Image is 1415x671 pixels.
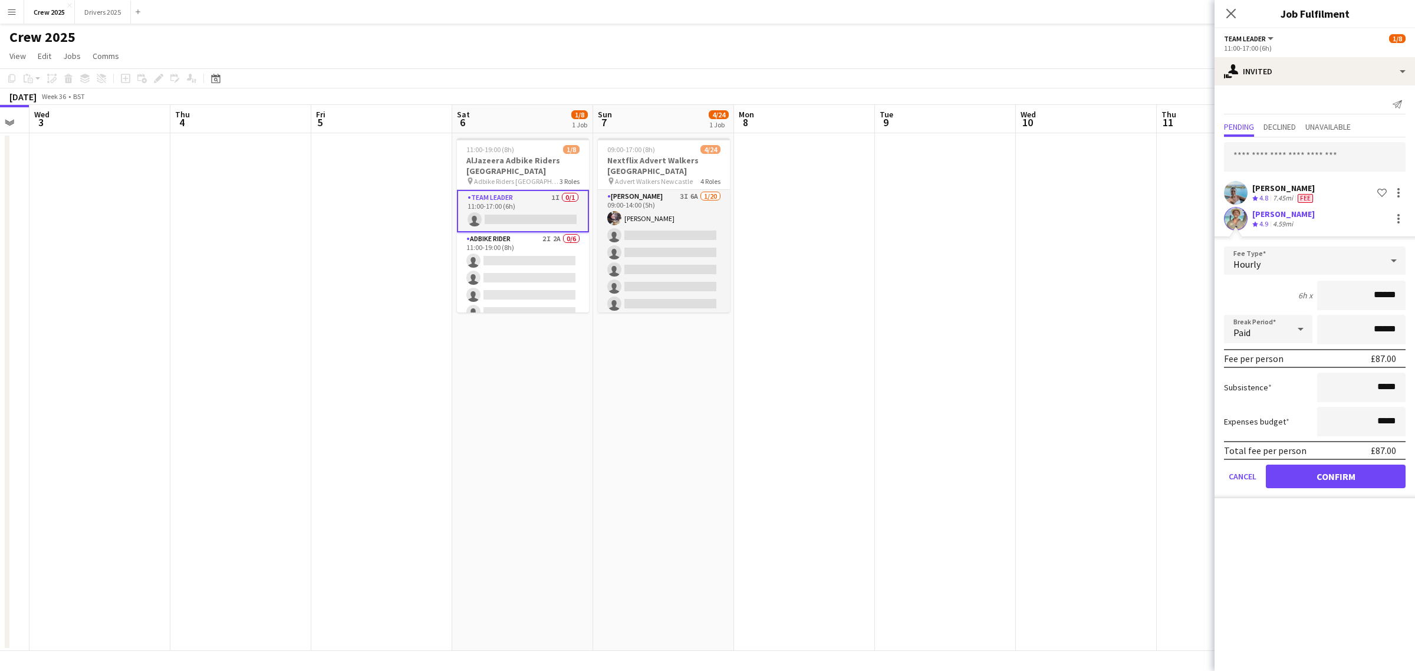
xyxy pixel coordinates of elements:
[24,1,75,24] button: Crew 2025
[1305,123,1351,131] span: Unavailable
[9,28,75,46] h1: Crew 2025
[1259,193,1268,202] span: 4.8
[457,232,589,358] app-card-role: Adbike Rider2I2A0/611:00-19:00 (8h)
[598,155,730,176] h3: Nextflix Advert Walkers [GEOGRAPHIC_DATA]
[572,120,587,129] div: 1 Job
[93,51,119,61] span: Comms
[63,51,81,61] span: Jobs
[739,109,754,120] span: Mon
[32,116,50,129] span: 3
[173,116,190,129] span: 4
[1259,219,1268,228] span: 4.9
[1371,445,1396,456] div: £87.00
[175,109,190,120] span: Thu
[1160,116,1176,129] span: 11
[33,48,56,64] a: Edit
[598,109,612,120] span: Sun
[1224,353,1284,364] div: Fee per person
[1263,123,1296,131] span: Declined
[34,109,50,120] span: Wed
[1298,290,1312,301] div: 6h x
[598,138,730,313] app-job-card: 09:00-17:00 (8h)4/24Nextflix Advert Walkers [GEOGRAPHIC_DATA] Advert Walkers Newcastle4 Roles[PER...
[457,109,470,120] span: Sat
[474,177,560,186] span: Adbike Riders [GEOGRAPHIC_DATA]
[563,145,580,154] span: 1/8
[560,177,580,186] span: 3 Roles
[73,92,85,101] div: BST
[1389,34,1406,43] span: 1/8
[607,145,655,154] span: 09:00-17:00 (8h)
[75,1,131,24] button: Drivers 2025
[38,51,51,61] span: Edit
[1271,193,1295,203] div: 7.45mi
[1252,183,1315,193] div: [PERSON_NAME]
[316,109,325,120] span: Fri
[880,109,893,120] span: Tue
[457,155,589,176] h3: AlJazeera Adbike Riders [GEOGRAPHIC_DATA]
[1271,219,1295,229] div: 4.59mi
[1233,327,1251,338] span: Paid
[466,145,514,154] span: 11:00-19:00 (8h)
[9,91,37,103] div: [DATE]
[1224,465,1261,488] button: Cancel
[1224,34,1275,43] button: Team Leader
[1233,258,1261,270] span: Hourly
[615,177,693,186] span: Advert Walkers Newcastle
[314,116,325,129] span: 5
[1371,353,1396,364] div: £87.00
[700,177,720,186] span: 4 Roles
[457,138,589,313] app-job-card: 11:00-19:00 (8h)1/8AlJazeera Adbike Riders [GEOGRAPHIC_DATA] Adbike Riders [GEOGRAPHIC_DATA]3 Rol...
[1021,109,1036,120] span: Wed
[598,190,730,555] app-card-role: [PERSON_NAME]3I6A1/2009:00-14:00 (5h)[PERSON_NAME]
[88,48,124,64] a: Comms
[1215,57,1415,85] div: Invited
[1224,123,1254,131] span: Pending
[1224,44,1406,52] div: 11:00-17:00 (6h)
[596,116,612,129] span: 7
[1252,209,1315,219] div: [PERSON_NAME]
[1215,6,1415,21] h3: Job Fulfilment
[457,190,589,232] app-card-role: Team Leader1I0/111:00-17:00 (6h)
[878,116,893,129] span: 9
[571,110,588,119] span: 1/8
[455,116,470,129] span: 6
[709,120,728,129] div: 1 Job
[1224,445,1307,456] div: Total fee per person
[1019,116,1036,129] span: 10
[1224,382,1272,393] label: Subsistence
[39,92,68,101] span: Week 36
[1266,465,1406,488] button: Confirm
[1224,34,1266,43] span: Team Leader
[5,48,31,64] a: View
[709,110,729,119] span: 4/24
[9,51,26,61] span: View
[1295,193,1315,203] div: Crew has different fees then in role
[737,116,754,129] span: 8
[58,48,85,64] a: Jobs
[1298,194,1313,203] span: Fee
[700,145,720,154] span: 4/24
[1224,416,1289,427] label: Expenses budget
[1161,109,1176,120] span: Thu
